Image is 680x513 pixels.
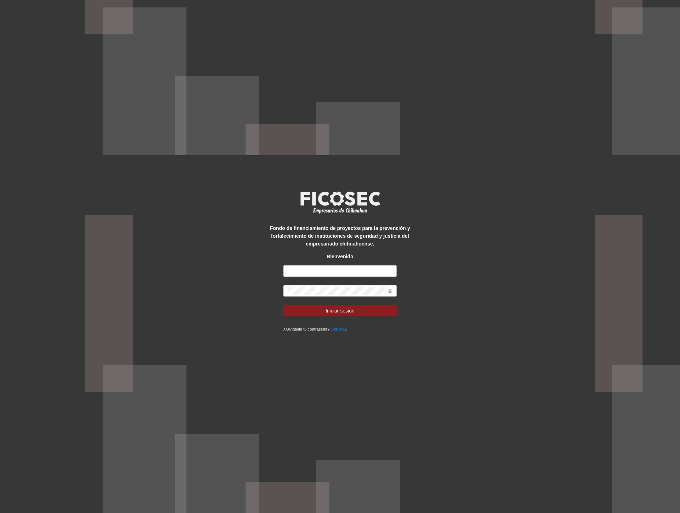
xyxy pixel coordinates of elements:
[296,189,384,215] img: logo
[329,327,347,331] a: Click aqui
[283,327,347,331] small: ¿Olvidaste tu contraseña?
[327,254,353,259] strong: Bienvenido
[283,305,397,316] button: Iniciar sesión
[270,225,410,247] strong: Fondo de financiamiento de proyectos para la prevención y fortalecimiento de instituciones de seg...
[387,288,392,293] span: eye-invisible
[325,307,355,315] span: Iniciar sesión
